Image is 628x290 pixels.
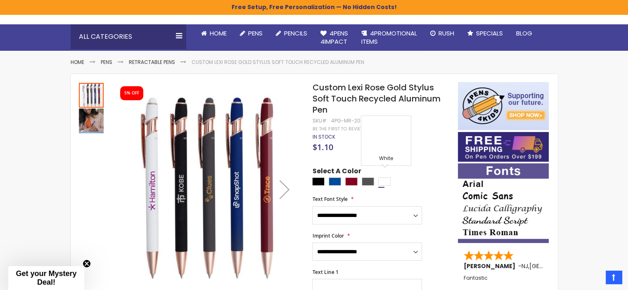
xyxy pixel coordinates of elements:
[129,59,175,66] a: Retractable Pens
[248,29,263,38] span: Pens
[378,177,391,186] div: White
[345,177,358,186] div: Burgundy
[233,24,269,42] a: Pens
[314,24,355,51] a: 4Pens4impact
[112,94,301,283] img: Custom Lexi Rose Gold Stylus Soft Touch Recycled Aluminum Pen
[71,24,186,49] div: All Categories
[312,134,335,140] div: Availability
[461,24,510,42] a: Specials
[79,108,104,133] div: Custom Lexi Rose Gold Stylus Soft Touch Recycled Aluminum Pen
[284,29,307,38] span: Pencils
[16,269,76,286] span: Get your Mystery Deal!
[331,118,366,124] div: 4PG-MR-2020
[312,117,327,124] strong: SKU
[124,90,139,96] div: 5% OFF
[312,82,440,116] span: Custom Lexi Rose Gold Stylus Soft Touch Recycled Aluminum Pen
[71,59,84,66] a: Home
[458,132,549,162] img: Free shipping on orders over $199
[510,24,539,42] a: Blog
[361,29,417,46] span: 4PROMOTIONAL ITEMS
[312,196,347,203] span: Text Font Style
[329,177,341,186] div: Dark Blue
[312,232,344,239] span: Imprint Color
[210,29,227,38] span: Home
[312,167,361,178] span: Select A Color
[312,126,399,132] a: Be the first to review this product
[8,266,84,290] div: Get your Mystery Deal!Close teaser
[312,141,333,153] span: $1.10
[312,133,335,140] span: In stock
[458,163,549,243] img: font-personalization-examples
[458,82,549,130] img: 4pens 4 kids
[83,259,91,268] button: Close teaser
[312,269,338,276] span: Text Line 1
[363,155,409,163] div: White
[438,29,454,38] span: Rush
[79,82,104,108] div: Custom Lexi Rose Gold Stylus Soft Touch Recycled Aluminum Pen
[516,29,532,38] span: Blog
[320,29,348,46] span: 4Pens 4impact
[79,108,104,133] img: Custom Lexi Rose Gold Stylus Soft Touch Recycled Aluminum Pen
[476,29,503,38] span: Specials
[194,24,233,42] a: Home
[312,177,325,186] div: Black
[192,59,364,66] li: Custom Lexi Rose Gold Stylus Soft Touch Recycled Aluminum Pen
[101,59,112,66] a: Pens
[269,24,314,42] a: Pencils
[424,24,461,42] a: Rush
[362,177,374,186] div: Gunmetal
[355,24,424,51] a: 4PROMOTIONALITEMS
